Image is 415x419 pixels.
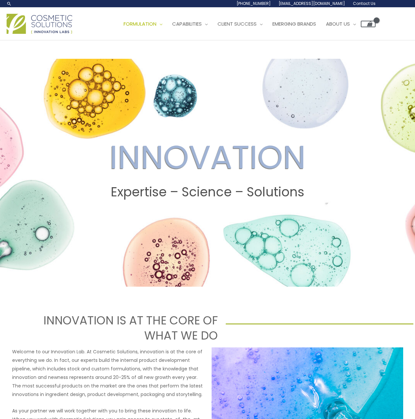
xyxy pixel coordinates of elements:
[326,20,350,27] span: About Us
[12,347,204,399] p: Welcome to our Innovation Lab. At Cosmetic Solutions, innovation is at the core of everything we ...
[6,185,409,200] h2: Expertise – Science – Solutions
[167,14,213,34] a: Capabilities
[213,14,267,34] a: Client Success
[218,20,257,27] span: Client Success
[237,1,271,6] span: [PHONE_NUMBER]
[279,1,345,6] span: [EMAIL_ADDRESS][DOMAIN_NAME]
[7,14,72,34] img: Cosmetic Solutions Logo
[321,14,361,34] a: About Us
[361,21,376,27] a: View Shopping Cart, empty
[124,20,156,27] span: Formulation
[272,20,316,27] span: Emerging Brands
[114,14,376,34] nav: Site Navigation
[7,1,12,6] a: Search icon link
[267,14,321,34] a: Emerging Brands
[30,313,218,343] h2: INNOVATION IS AT THE CORE OF WHAT WE DO
[172,20,202,27] span: Capabilities
[353,1,376,6] span: Contact Us
[6,138,409,177] h2: INNOVATION
[119,14,167,34] a: Formulation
